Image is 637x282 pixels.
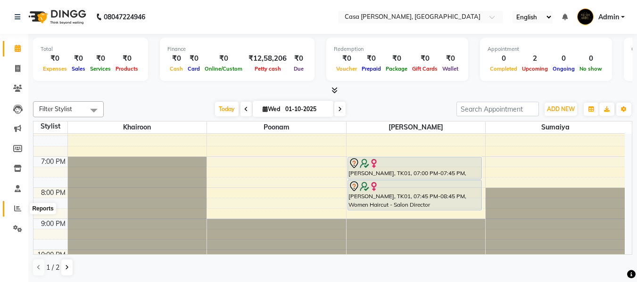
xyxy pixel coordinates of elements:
[550,65,577,72] span: Ongoing
[577,53,604,64] div: 0
[290,53,307,64] div: ₹0
[488,53,520,64] div: 0
[359,53,383,64] div: ₹0
[215,102,239,116] span: Today
[39,157,67,167] div: 7:00 PM
[486,121,625,133] span: Sumaiya
[291,65,306,72] span: Due
[167,53,185,64] div: ₹0
[185,53,202,64] div: ₹0
[545,103,577,116] button: ADD NEW
[334,65,359,72] span: Voucher
[88,65,113,72] span: Services
[520,65,550,72] span: Upcoming
[202,53,245,64] div: ₹0
[547,105,575,113] span: ADD NEW
[383,65,410,72] span: Package
[440,65,461,72] span: Wallet
[69,65,88,72] span: Sales
[167,45,307,53] div: Finance
[520,53,550,64] div: 2
[41,53,69,64] div: ₹0
[383,53,410,64] div: ₹0
[35,250,67,260] div: 10:00 PM
[347,121,486,133] span: [PERSON_NAME]
[410,53,440,64] div: ₹0
[207,121,346,133] span: Poonam
[39,105,72,113] span: Filter Stylist
[456,102,539,116] input: Search Appointment
[577,65,604,72] span: No show
[260,105,282,113] span: Wed
[488,45,604,53] div: Appointment
[30,203,56,214] div: Reports
[113,53,141,64] div: ₹0
[359,65,383,72] span: Prepaid
[348,180,481,210] div: [PERSON_NAME], TK01, 07:45 PM-08:45 PM, Women Haircut - Salon Director
[252,65,283,72] span: Petty cash
[167,65,185,72] span: Cash
[39,188,67,198] div: 8:00 PM
[68,121,207,133] span: Khairoon
[88,53,113,64] div: ₹0
[24,4,89,30] img: logo
[202,65,245,72] span: Online/Custom
[245,53,290,64] div: ₹12,58,206
[334,53,359,64] div: ₹0
[33,121,67,131] div: Stylist
[282,102,330,116] input: 2025-10-01
[104,4,145,30] b: 08047224946
[41,65,69,72] span: Expenses
[348,157,481,179] div: [PERSON_NAME], TK01, 07:00 PM-07:45 PM, Men's Hair Cut - Master Stylist
[41,45,141,53] div: Total
[410,65,440,72] span: Gift Cards
[550,53,577,64] div: 0
[39,219,67,229] div: 9:00 PM
[185,65,202,72] span: Card
[69,53,88,64] div: ₹0
[440,53,461,64] div: ₹0
[488,65,520,72] span: Completed
[113,65,141,72] span: Products
[334,45,461,53] div: Redemption
[46,263,59,273] span: 1 / 2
